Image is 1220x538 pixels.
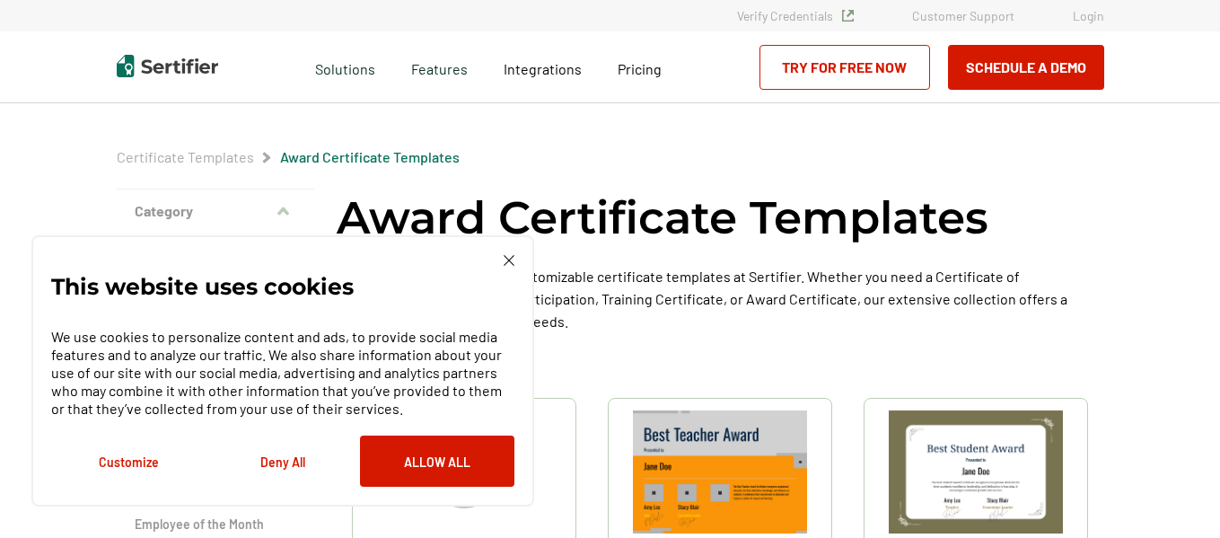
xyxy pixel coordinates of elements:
h1: Award Certificate Templates [337,189,988,247]
a: Employee of the Month [135,516,296,534]
button: Category [117,190,314,233]
div: Breadcrumb [117,148,460,166]
img: Best Teacher Award Certificate​ [633,410,807,534]
p: We use cookies to personalize content and ads, to provide social media features and to analyze ou... [51,328,514,418]
a: Login [1073,8,1104,23]
p: This website uses cookies [51,278,354,295]
span: Solutions [315,56,375,78]
a: Pricing [618,56,662,78]
span: Integrations [504,60,582,77]
img: Verified [842,10,854,22]
a: Achievement [135,233,296,251]
img: Cookie Popup Close [504,255,514,266]
a: Customer Support [912,8,1014,23]
a: Verify Credentials [737,8,854,23]
a: Try for Free Now [759,45,930,90]
a: Award Certificate Templates [280,148,460,165]
button: Deny All [206,436,360,487]
img: Sertifier | Digital Credentialing Platform [117,55,218,77]
span: Pricing [618,60,662,77]
img: Best Student Award Certificate​ [889,410,1063,534]
span: Certificate Templates [117,148,254,166]
a: Integrations [504,56,582,78]
button: Allow All [360,436,514,487]
button: Schedule a Demo [948,45,1104,90]
span: Features [411,56,468,78]
p: Explore a wide selection of customizable certificate templates at Sertifier. Whether you need a C... [337,265,1104,332]
button: Customize [51,436,206,487]
a: Certificate Templates [117,148,254,165]
span: Award Certificate Templates [280,148,460,166]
